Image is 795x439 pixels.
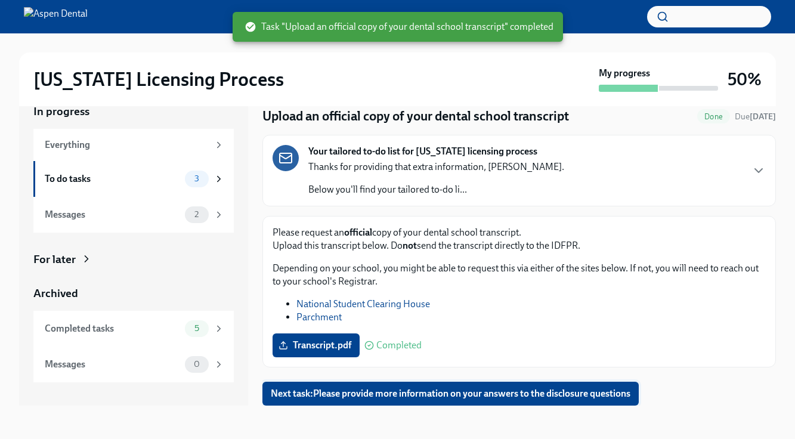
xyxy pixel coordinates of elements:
[735,112,776,122] span: Due
[308,160,564,174] p: Thanks for providing that extra information, [PERSON_NAME].
[33,104,234,119] a: In progress
[187,174,206,183] span: 3
[33,311,234,347] a: Completed tasks5
[281,339,351,351] span: Transcript.pdf
[187,360,207,369] span: 0
[376,341,422,350] span: Completed
[308,183,564,196] p: Below you'll find your tailored to-do li...
[45,322,180,335] div: Completed tasks
[273,333,360,357] label: Transcript.pdf
[33,197,234,233] a: Messages2
[33,129,234,161] a: Everything
[45,358,180,371] div: Messages
[245,20,553,33] span: Task "Upload an official copy of your dental school transcript" completed
[33,67,284,91] h2: [US_STATE] Licensing Process
[750,112,776,122] strong: [DATE]
[187,210,206,219] span: 2
[599,67,650,80] strong: My progress
[296,298,430,310] a: National Student Clearing House
[273,226,766,252] p: Please request an copy of your dental school transcript. Upload this transcript below. Do send th...
[308,145,537,158] strong: Your tailored to-do list for [US_STATE] licensing process
[273,262,766,288] p: Depending on your school, you might be able to request this via either of the sites below. If not...
[296,311,342,323] a: Parchment
[45,138,209,152] div: Everything
[344,227,372,238] strong: official
[403,240,417,251] strong: not
[187,324,206,333] span: 5
[271,388,630,400] span: Next task : Please provide more information on your answers to the disclosure questions
[45,172,180,186] div: To do tasks
[24,7,88,26] img: Aspen Dental
[33,286,234,301] a: Archived
[33,161,234,197] a: To do tasks3
[33,347,234,382] a: Messages0
[45,208,180,221] div: Messages
[262,382,639,406] button: Next task:Please provide more information on your answers to the disclosure questions
[735,111,776,122] span: October 24th, 2025 10:00
[728,69,762,90] h3: 50%
[697,112,730,121] span: Done
[262,107,569,125] h4: Upload an official copy of your dental school transcript
[33,252,76,267] div: For later
[33,252,234,267] a: For later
